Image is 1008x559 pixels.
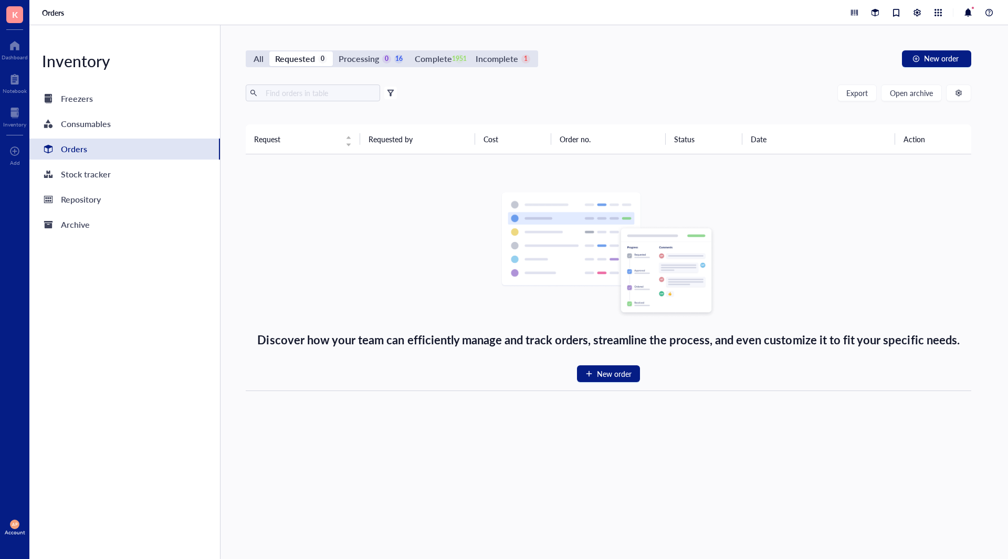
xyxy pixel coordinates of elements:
span: Export [846,89,868,97]
a: Inventory [3,104,26,128]
input: Find orders in table [261,85,376,101]
a: Stock tracker [29,164,220,185]
div: Incomplete [476,51,518,66]
div: Complete [415,51,451,66]
div: Repository [61,192,101,207]
button: New order [577,365,640,382]
div: All [254,51,264,66]
th: Action [895,124,972,154]
button: New order [902,50,971,67]
div: Processing [339,51,379,66]
button: Open archive [881,85,942,101]
a: Dashboard [2,37,28,60]
div: Add [10,160,20,166]
div: 0 [318,55,327,64]
div: Discover how your team can efficiently manage and track orders, streamline the process, and even ... [257,331,959,349]
img: Empty state [501,192,716,318]
div: Orders [61,142,87,156]
a: Repository [29,189,220,210]
div: Stock tracker [61,167,111,182]
th: Cost [475,124,552,154]
a: Archive [29,214,220,235]
div: Dashboard [2,54,28,60]
span: Open archive [890,89,933,97]
div: Account [5,529,25,535]
div: Archive [61,217,90,232]
div: segmented control [246,50,538,67]
span: New order [597,368,632,379]
button: Export [837,85,877,101]
a: Freezers [29,88,220,109]
div: Requested [275,51,315,66]
th: Status [666,124,742,154]
th: Order no. [551,124,666,154]
div: Freezers [61,91,93,106]
div: 0 [382,55,391,64]
span: New order [924,54,959,62]
div: Inventory [29,50,220,71]
div: Consumables [61,117,111,131]
th: Requested by [360,124,475,154]
div: Inventory [3,121,26,128]
a: Orders [29,139,220,160]
span: AP [12,522,17,526]
th: Request [246,124,360,154]
span: Request [254,133,339,145]
div: 1951 [455,55,464,64]
div: 16 [394,55,403,64]
th: Date [742,124,895,154]
a: Notebook [3,71,27,94]
div: 1 [521,55,530,64]
a: Orders [42,8,66,17]
a: Consumables [29,113,220,134]
span: K [12,8,18,21]
div: Notebook [3,88,27,94]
